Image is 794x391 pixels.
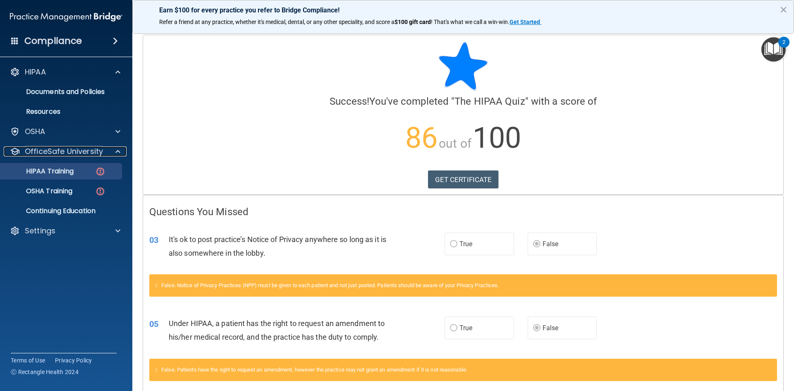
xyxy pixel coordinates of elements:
[395,19,431,25] strong: $100 gift card
[169,319,385,341] span: Under HIPAA, a patient has the right to request an amendment to his/her medical record, and the p...
[439,136,471,151] span: out of
[25,226,55,236] p: Settings
[161,367,467,373] span: False. Patients have the right to request an amendment, however the practice may not grant an ame...
[509,19,541,25] a: Get Started
[149,96,777,107] h4: You've completed " " with a score of
[5,187,72,195] p: OSHA Training
[509,19,540,25] strong: Get Started
[149,235,158,245] span: 03
[24,35,82,47] h4: Compliance
[459,240,472,248] span: True
[533,325,540,331] input: False
[10,127,120,137] a: OSHA
[5,207,118,215] p: Continuing Education
[450,325,457,331] input: True
[55,356,92,365] a: Privacy Policy
[10,67,120,77] a: HIPAA
[95,166,105,177] img: danger-circle.6113f641.png
[543,240,559,248] span: False
[330,96,370,107] span: Success!
[405,121,438,155] span: 86
[782,42,785,53] div: 2
[25,127,45,137] p: OSHA
[161,282,499,288] span: False. Notice of Privacy Practices (NPP) must be given to each patient and not just posted. Patie...
[454,96,525,107] span: The HIPAA Quiz
[780,3,787,16] button: Close
[438,41,488,91] img: blue-star-rounded.9d042014.png
[473,121,521,155] span: 100
[5,108,118,116] p: Resources
[10,146,120,156] a: OfficeSafe University
[25,146,103,156] p: OfficeSafe University
[169,235,386,257] span: It's ok to post practice’s Notice of Privacy anywhere so long as it is also somewhere in the lobby.
[428,170,499,189] a: GET CERTIFICATE
[10,9,122,25] img: PMB logo
[149,206,777,217] h4: Questions You Missed
[95,186,105,197] img: danger-circle.6113f641.png
[25,67,46,77] p: HIPAA
[450,241,457,247] input: True
[11,356,45,365] a: Terms of Use
[5,88,118,96] p: Documents and Policies
[159,19,395,25] span: Refer a friend at any practice, whether it's medical, dental, or any other speciality, and score a
[5,167,74,175] p: HIPAA Training
[159,6,767,14] p: Earn $100 for every practice you refer to Bridge Compliance!
[431,19,509,25] span: ! That's what we call a win-win.
[459,324,472,332] span: True
[149,319,158,329] span: 05
[543,324,559,332] span: False
[533,241,540,247] input: False
[11,368,79,376] span: Ⓒ Rectangle Health 2024
[761,37,786,62] button: Open Resource Center, 2 new notifications
[10,226,120,236] a: Settings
